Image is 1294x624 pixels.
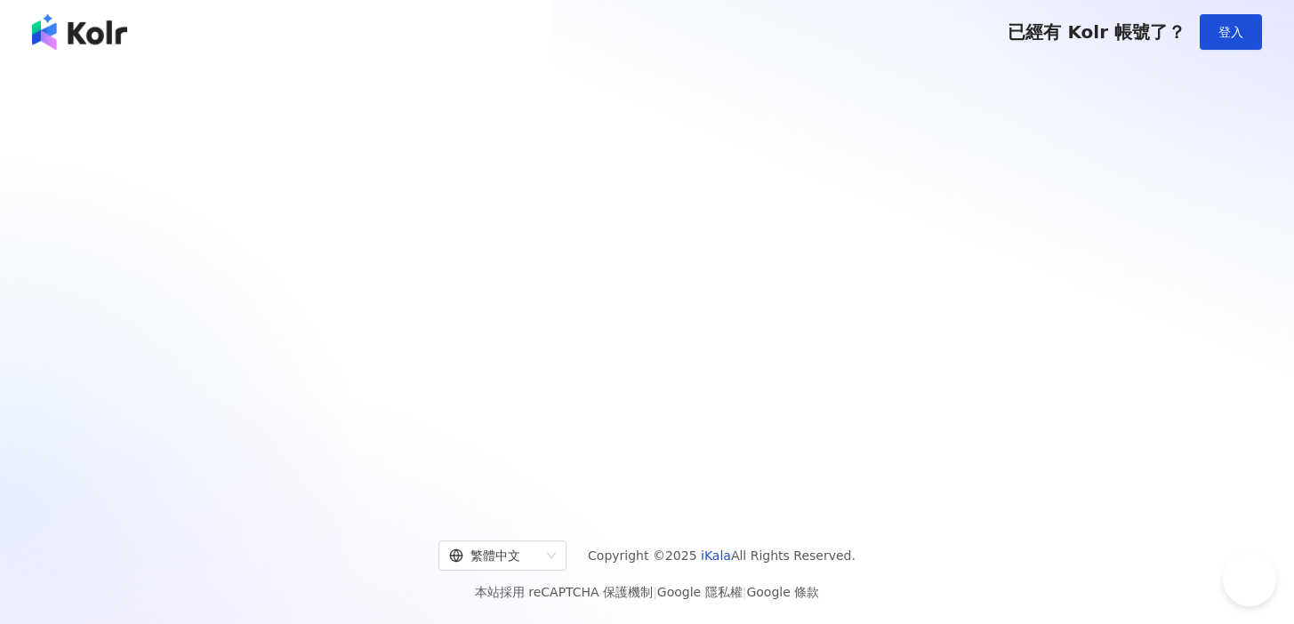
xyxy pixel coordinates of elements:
[746,585,819,599] a: Google 條款
[588,545,856,566] span: Copyright © 2025 All Rights Reserved.
[1008,21,1185,43] span: 已經有 Kolr 帳號了？
[743,585,747,599] span: |
[1218,25,1243,39] span: 登入
[475,581,819,603] span: 本站採用 reCAPTCHA 保護機制
[653,585,657,599] span: |
[657,585,743,599] a: Google 隱私權
[701,548,731,563] a: iKala
[1200,14,1262,50] button: 登入
[32,14,127,50] img: logo
[1223,553,1276,606] iframe: Help Scout Beacon - Open
[449,541,540,570] div: 繁體中文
